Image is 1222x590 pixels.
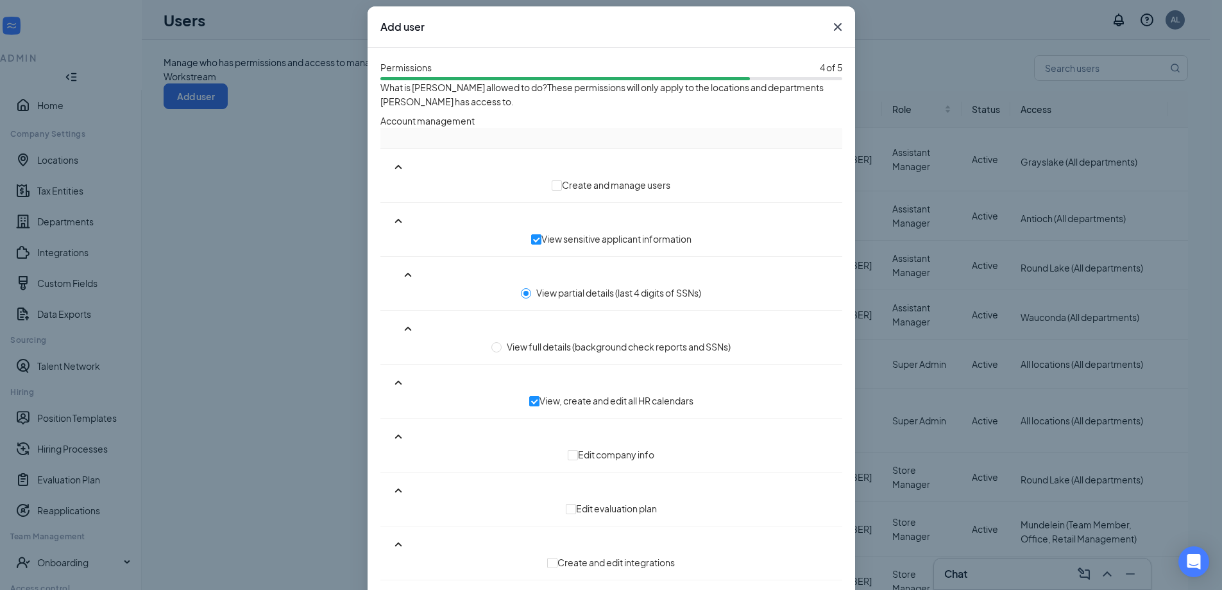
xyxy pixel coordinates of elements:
span: Permissions [380,60,432,74]
svg: SmallChevronUp [400,321,416,336]
button: Edit company info [391,447,832,462]
span: These permissions will only apply to the locations and departments [PERSON_NAME] has access to. [380,82,824,107]
span: View partial details (last 4 digits of SSNs) [536,287,701,299]
svg: SmallChevronUp [400,267,416,282]
span: View full details (background check reports and SSNs) [507,341,731,352]
button: View sensitive applicant information [391,232,832,246]
svg: SmallChevronUp [391,537,406,552]
span: View sensitive applicant information [541,233,692,245]
svg: SmallChevronUp [391,429,406,444]
svg: SmallChevronUp [391,159,406,175]
button: Create and manage users [391,178,832,192]
svg: Cross [830,19,845,35]
h3: Add user [380,20,425,34]
button: Close [820,6,855,48]
svg: SmallChevronUp [391,213,406,229]
span: 4 of 5 [820,60,842,74]
button: Create and edit integrations [391,555,832,569]
span: Edit evaluation plan [576,503,657,514]
div: Open Intercom Messenger [1178,546,1209,577]
span: Create and edit integrations [557,557,675,568]
button: View partial details (last 4 digits of SSNs) [391,286,832,300]
span: View, create and edit all HR calendars [539,395,693,406]
span: Create and manage users [562,179,670,191]
span: Account management [380,115,475,126]
svg: SmallChevronUp [391,375,406,390]
span: Edit company info [578,449,654,460]
button: Edit evaluation plan [391,501,832,516]
span: What is [PERSON_NAME] allowed to do? [380,82,547,93]
svg: SmallChevronUp [391,483,406,498]
button: View full details (background check reports and SSNs) [391,340,832,354]
button: View, create and edit all HR calendars [391,394,832,408]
